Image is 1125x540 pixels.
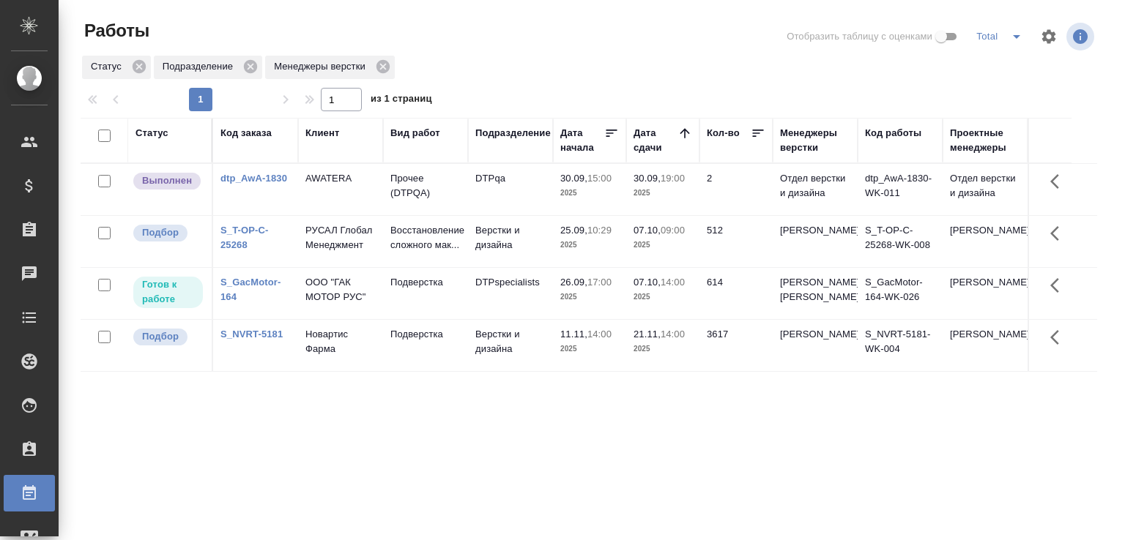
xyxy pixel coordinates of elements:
[132,327,204,347] div: Можно подбирать исполнителей
[1042,320,1077,355] button: Здесь прячутся важные кнопки
[858,320,943,371] td: S_NVRT-5181-WK-004
[132,171,204,191] div: Исполнитель завершил работу
[587,277,612,288] p: 17:00
[475,126,551,140] div: Подразделение
[950,126,1020,155] div: Проектные менеджеры
[634,277,661,288] p: 07.10,
[943,216,1028,267] td: [PERSON_NAME]
[1042,268,1077,303] button: Здесь прячутся важные кнопки
[634,126,677,155] div: Дата сдачи
[220,173,287,184] a: dtp_AwA-1830
[560,329,587,340] p: 11.11,
[560,238,619,252] p: 2025
[634,290,692,304] p: 2025
[390,171,461,200] p: Прочее (DTPQA)
[587,329,612,340] p: 14:00
[135,126,168,140] div: Статус
[973,25,1031,48] div: split button
[661,173,685,184] p: 19:00
[305,171,376,186] p: AWATERA
[787,29,932,44] span: Отобразить таблицу с оценками
[661,277,685,288] p: 14:00
[858,164,943,215] td: dtp_AwA-1830-WK-011
[81,19,149,42] span: Работы
[699,164,773,215] td: 2
[699,268,773,319] td: 614
[661,329,685,340] p: 14:00
[265,56,395,79] div: Менеджеры верстки
[560,342,619,356] p: 2025
[943,268,1028,319] td: [PERSON_NAME]
[163,59,238,74] p: Подразделение
[780,223,850,238] p: [PERSON_NAME]
[560,290,619,304] p: 2025
[132,223,204,243] div: Можно подбирать исполнителей
[780,126,850,155] div: Менеджеры верстки
[560,173,587,184] p: 30.09,
[390,223,461,252] p: Восстановление сложного мак...
[274,59,371,74] p: Менеджеры верстки
[305,327,376,356] p: Новартис Фарма
[943,320,1028,371] td: [PERSON_NAME]
[634,225,661,236] p: 07.10,
[780,327,850,342] p: [PERSON_NAME]
[468,320,553,371] td: Верстки и дизайна
[634,173,661,184] p: 30.09,
[1066,23,1097,50] span: Посмотреть информацию
[865,126,921,140] div: Код работы
[943,164,1028,215] td: Отдел верстки и дизайна
[154,56,262,79] div: Подразделение
[142,225,179,240] p: Подбор
[699,320,773,371] td: 3617
[390,327,461,342] p: Подверстка
[560,126,604,155] div: Дата начала
[305,223,376,252] p: РУСАЛ Глобал Менеджмент
[468,164,553,215] td: DTPqa
[82,56,151,79] div: Статус
[634,329,661,340] p: 21.11,
[468,268,553,319] td: DTPspecialists
[560,186,619,200] p: 2025
[1031,19,1066,54] span: Настроить таблицу
[858,216,943,267] td: S_T-OP-C-25268-WK-008
[560,277,587,288] p: 26.09,
[91,59,127,74] p: Статус
[142,329,179,344] p: Подбор
[780,171,850,200] p: Отдел верстки и дизайна
[390,275,461,290] p: Подверстка
[305,275,376,304] p: ООО "ГАК МОТОР РУС"
[305,126,339,140] div: Клиент
[220,126,272,140] div: Код заказа
[468,216,553,267] td: Верстки и дизайна
[132,275,204,310] div: Исполнитель может приступить к работе
[634,238,692,252] p: 2025
[142,173,192,188] p: Выполнен
[560,225,587,236] p: 25.09,
[707,126,740,140] div: Кол-во
[220,329,283,340] a: S_NVRT-5181
[634,342,692,356] p: 2025
[1042,164,1077,199] button: Здесь прячутся важные кнопки
[220,225,269,250] a: S_T-OP-C-25268
[661,225,685,236] p: 09:00
[780,275,850,304] p: [PERSON_NAME], [PERSON_NAME]
[142,277,194,307] p: Готов к работе
[1042,216,1077,251] button: Здесь прячутся важные кнопки
[699,216,773,267] td: 512
[371,90,432,111] span: из 1 страниц
[587,225,612,236] p: 10:29
[390,126,440,140] div: Вид работ
[220,277,281,302] a: S_GacMotor-164
[634,186,692,200] p: 2025
[587,173,612,184] p: 15:00
[858,268,943,319] td: S_GacMotor-164-WK-026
